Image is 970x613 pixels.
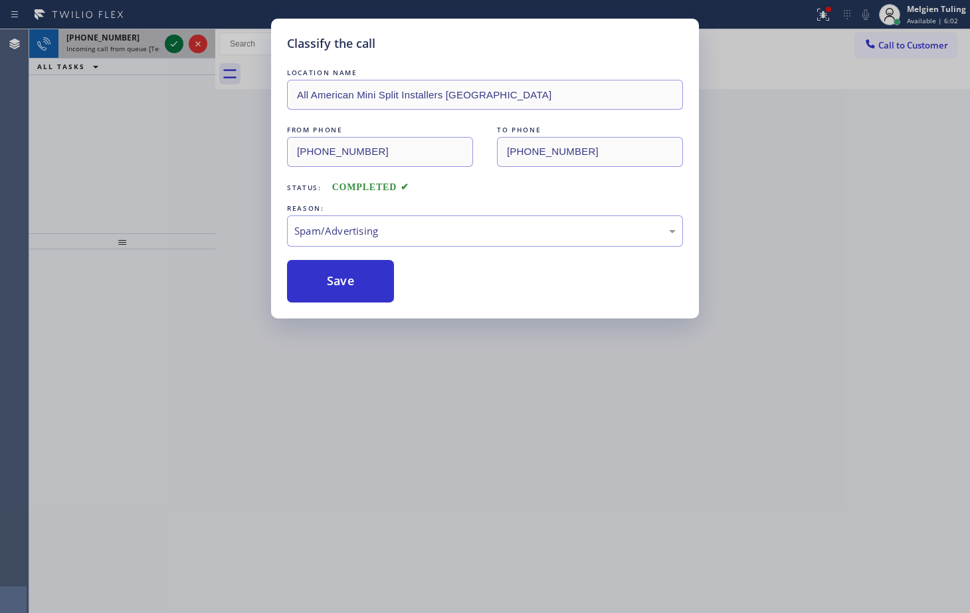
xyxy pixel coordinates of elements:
[287,201,683,215] div: REASON:
[497,123,683,137] div: TO PHONE
[287,123,473,137] div: FROM PHONE
[287,66,683,80] div: LOCATION NAME
[287,260,394,303] button: Save
[287,183,322,192] span: Status:
[294,223,676,239] div: Spam/Advertising
[332,182,409,192] span: COMPLETED
[287,137,473,167] input: From phone
[497,137,683,167] input: To phone
[287,35,375,53] h5: Classify the call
